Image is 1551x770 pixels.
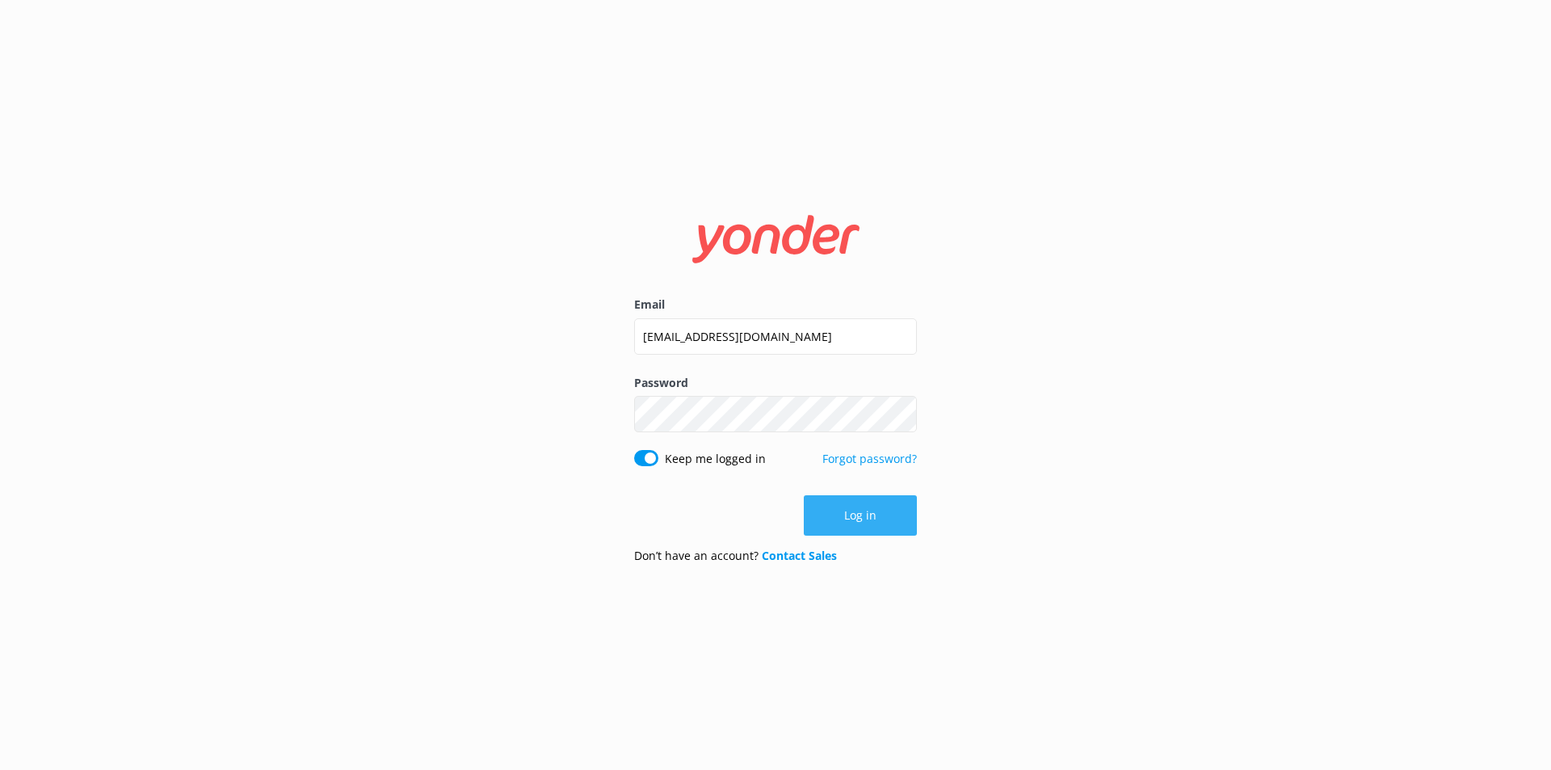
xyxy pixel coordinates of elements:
a: Forgot password? [822,451,917,466]
label: Email [634,296,917,313]
p: Don’t have an account? [634,547,837,565]
label: Keep me logged in [665,450,766,468]
a: Contact Sales [762,548,837,563]
label: Password [634,374,917,392]
button: Log in [804,495,917,536]
input: user@emailaddress.com [634,318,917,355]
button: Show password [885,398,917,431]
